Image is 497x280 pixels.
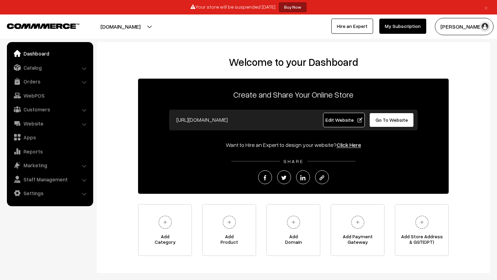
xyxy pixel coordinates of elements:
[280,158,307,164] span: SHARE
[480,21,490,32] img: user
[395,204,449,256] a: Add Store Address& GST(OPT)
[325,117,362,123] span: Edit Website
[9,47,91,60] a: Dashboard
[138,141,449,149] div: Want to Hire an Expert to design your website?
[9,89,91,102] a: WebPOS
[7,21,67,30] a: COMMMERCE
[284,213,303,232] img: plus.svg
[7,23,79,29] img: COMMMERCE
[156,213,175,232] img: plus.svg
[337,141,361,148] a: Click Here
[9,173,91,186] a: Staff Management
[138,88,449,101] p: Create and Share Your Online Store
[9,117,91,130] a: Website
[76,18,165,35] button: [DOMAIN_NAME]
[331,234,384,248] span: Add Payment Gateway
[9,159,91,171] a: Marketing
[104,56,483,68] h2: Welcome to your Dashboard
[379,19,426,34] a: My Subscription
[369,113,414,127] a: Go To Website
[266,204,320,256] a: AddDomain
[323,113,365,127] a: Edit Website
[348,213,367,232] img: plus.svg
[138,234,192,248] span: Add Category
[395,234,448,248] span: Add Store Address & GST(OPT)
[2,2,495,12] div: Your store will be suspended [DATE]
[9,75,91,88] a: Orders
[203,234,256,248] span: Add Product
[267,234,320,248] span: Add Domain
[435,18,494,35] button: [PERSON_NAME]
[202,204,256,256] a: AddProduct
[376,117,408,123] span: Go To Website
[9,103,91,116] a: Customers
[220,213,239,232] img: plus.svg
[331,19,373,34] a: Hire an Expert
[412,213,431,232] img: plus.svg
[9,187,91,199] a: Settings
[331,204,384,256] a: Add PaymentGateway
[9,61,91,74] a: Catalog
[138,204,192,256] a: AddCategory
[9,131,91,143] a: Apps
[279,2,306,12] a: Buy Now
[9,145,91,158] a: Reports
[481,3,491,11] a: ×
